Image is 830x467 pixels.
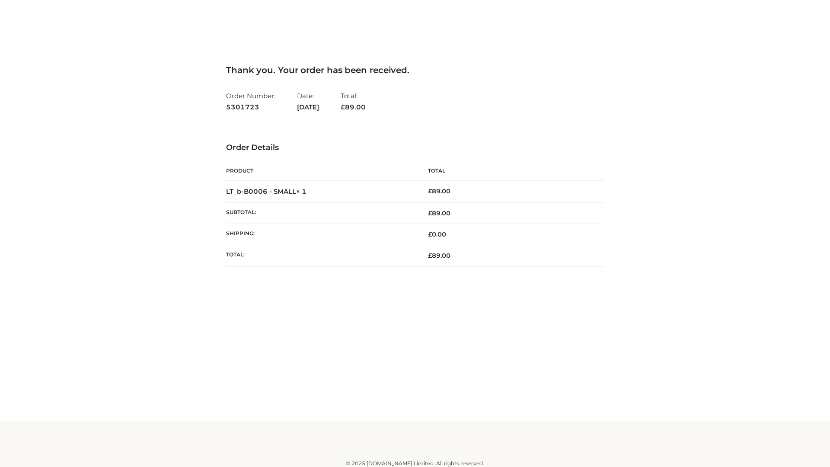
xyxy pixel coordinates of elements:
[415,161,604,181] th: Total
[428,230,432,238] span: £
[428,252,450,259] span: 89.00
[226,143,604,153] h3: Order Details
[226,187,306,195] strong: LT_b-B0006 - SMALL
[226,102,275,113] strong: 5301723
[297,102,319,113] strong: [DATE]
[226,245,415,266] th: Total:
[296,187,306,195] strong: × 1
[226,88,275,115] li: Order Number:
[226,161,415,181] th: Product
[341,103,345,111] span: £
[226,202,415,224] th: Subtotal:
[428,230,446,238] bdi: 0.00
[341,103,366,111] span: 89.00
[341,88,366,115] li: Total:
[428,187,432,195] span: £
[226,65,604,75] h3: Thank you. Your order has been received.
[428,209,432,217] span: £
[428,252,432,259] span: £
[428,187,450,195] bdi: 89.00
[297,88,319,115] li: Date:
[226,224,415,245] th: Shipping:
[428,209,450,217] span: 89.00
